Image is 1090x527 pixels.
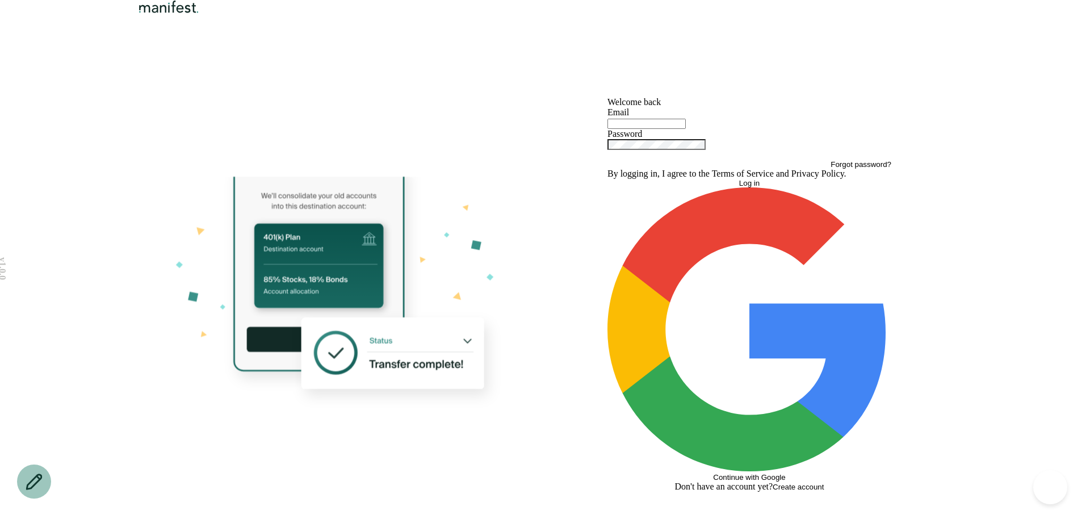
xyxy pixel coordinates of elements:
iframe: Help Scout Beacon - Open [1033,470,1067,504]
a: Terms of Service [712,169,774,178]
span: Don't have an account yet? [675,482,773,492]
button: Log in [607,179,891,187]
button: Create account [773,483,824,491]
label: Password [607,129,642,139]
p: By logging in, I agree to the and . [607,169,891,179]
a: Privacy Policy [791,169,844,178]
h1: Welcome back [607,97,891,107]
button: Forgot password? [831,160,891,169]
label: Email [607,107,629,117]
span: Continue with Google [713,473,785,482]
span: Log in [739,179,760,187]
button: Continue with Google [607,187,891,482]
